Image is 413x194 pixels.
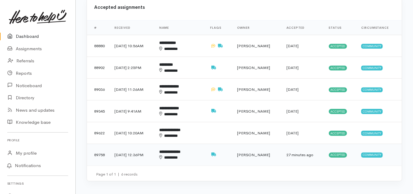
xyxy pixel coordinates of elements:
[232,57,282,79] td: [PERSON_NAME]
[232,79,282,100] td: [PERSON_NAME]
[286,43,299,48] time: [DATE]
[361,87,383,92] span: Community
[324,21,356,35] th: Status
[356,21,402,35] th: Circumstance
[154,21,206,35] th: Name
[329,131,347,136] span: Accepted
[87,79,110,100] td: 89036
[87,57,110,79] td: 88902
[286,152,313,157] time: 27 minutes ago
[232,21,282,35] th: Owner
[110,21,154,35] th: Received
[361,131,383,136] span: Community
[87,122,110,144] td: 89622
[329,153,347,157] span: Accepted
[361,44,383,49] span: Community
[282,21,324,35] th: Accepted
[118,172,119,177] span: |
[286,109,299,114] time: [DATE]
[286,65,299,70] time: [DATE]
[87,21,110,35] th: #
[361,109,383,114] span: Community
[110,79,154,100] td: [DATE] 11:26AM
[94,4,145,10] b: Accepted assignments
[329,66,347,71] span: Accepted
[286,87,299,92] time: [DATE]
[7,179,68,188] h6: Settings
[329,87,347,92] span: Accepted
[110,122,154,144] td: [DATE] 10:20AM
[361,153,383,157] span: Community
[286,130,299,136] time: [DATE]
[87,144,110,165] td: 89758
[329,109,347,114] span: Accepted
[110,100,154,122] td: [DATE] 9:41AM
[232,122,282,144] td: [PERSON_NAME]
[232,144,282,165] td: [PERSON_NAME]
[87,100,110,122] td: 89345
[206,21,232,35] th: Flags
[110,35,154,57] td: [DATE] 10:56AM
[87,35,110,57] td: 88880
[110,57,154,79] td: [DATE] 2:25PM
[232,35,282,57] td: [PERSON_NAME]
[110,144,154,165] td: [DATE] 12:36PM
[329,44,347,49] span: Accepted
[96,172,137,177] small: Page 1 of 1 6 records
[7,136,68,144] h6: Profile
[232,100,282,122] td: [PERSON_NAME]
[361,66,383,71] span: Community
